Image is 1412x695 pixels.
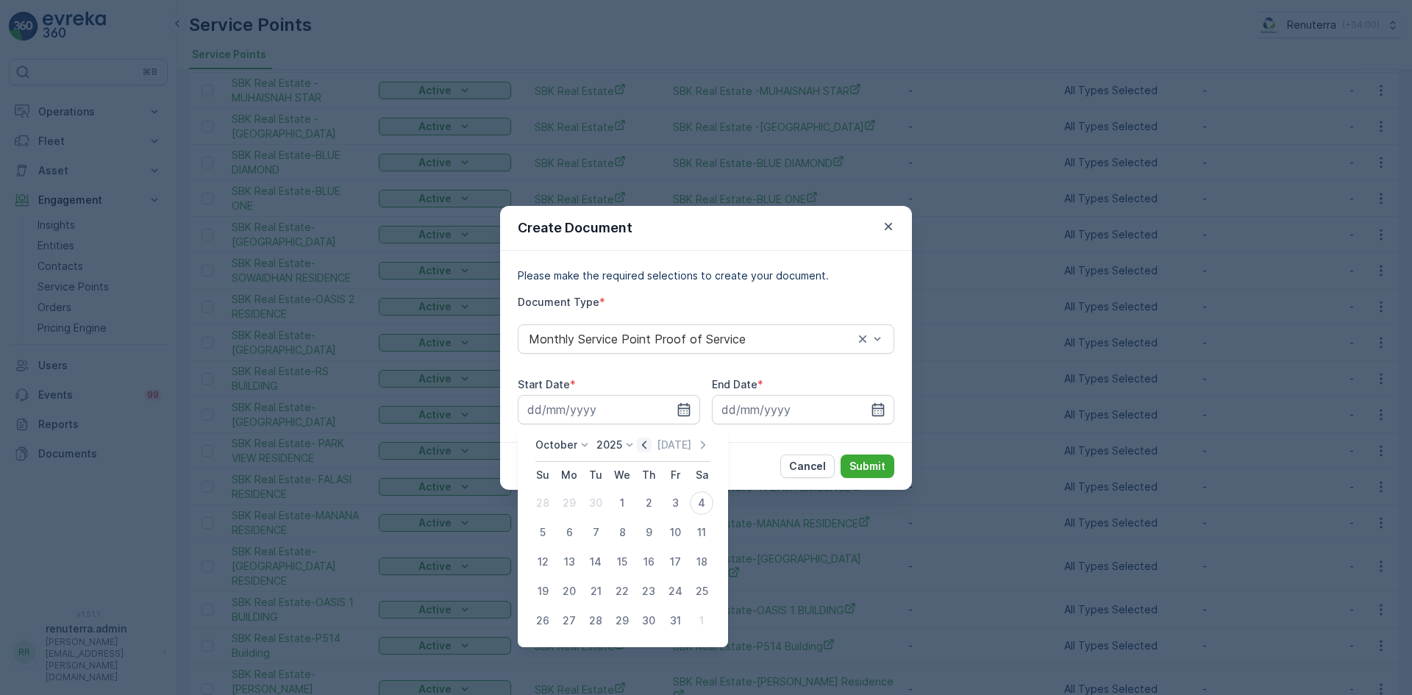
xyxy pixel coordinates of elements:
th: Tuesday [582,462,609,488]
div: 6 [557,521,581,544]
input: dd/mm/yyyy [712,395,894,424]
div: 14 [584,550,607,574]
label: Start Date [518,378,570,391]
div: 7 [584,521,607,544]
th: Wednesday [609,462,635,488]
div: 30 [584,491,607,515]
th: Saturday [688,462,715,488]
div: 29 [610,609,634,632]
div: 22 [610,580,634,603]
div: 11 [690,521,713,544]
div: 16 [637,550,660,574]
p: Submit [849,459,885,474]
div: 26 [531,609,555,632]
button: Cancel [780,455,835,478]
th: Monday [556,462,582,488]
div: 29 [557,491,581,515]
div: 5 [531,521,555,544]
div: 27 [557,609,581,632]
div: 19 [531,580,555,603]
div: 20 [557,580,581,603]
p: Create Document [518,218,632,238]
p: Cancel [789,459,826,474]
label: Document Type [518,296,599,308]
div: 30 [637,609,660,632]
input: dd/mm/yyyy [518,395,700,424]
div: 12 [531,550,555,574]
div: 10 [663,521,687,544]
th: Thursday [635,462,662,488]
button: Submit [841,455,894,478]
div: 18 [690,550,713,574]
div: 21 [584,580,607,603]
div: 24 [663,580,687,603]
div: 25 [690,580,713,603]
div: 31 [663,609,687,632]
div: 13 [557,550,581,574]
div: 1 [610,491,634,515]
label: End Date [712,378,757,391]
div: 1 [690,609,713,632]
p: October [535,438,577,452]
p: 2025 [596,438,622,452]
div: 2 [637,491,660,515]
div: 28 [531,491,555,515]
div: 3 [663,491,687,515]
div: 28 [584,609,607,632]
th: Friday [662,462,688,488]
div: 15 [610,550,634,574]
div: 17 [663,550,687,574]
div: 8 [610,521,634,544]
th: Sunday [529,462,556,488]
p: [DATE] [657,438,691,452]
div: 4 [690,491,713,515]
p: Please make the required selections to create your document. [518,268,894,283]
div: 9 [637,521,660,544]
div: 23 [637,580,660,603]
